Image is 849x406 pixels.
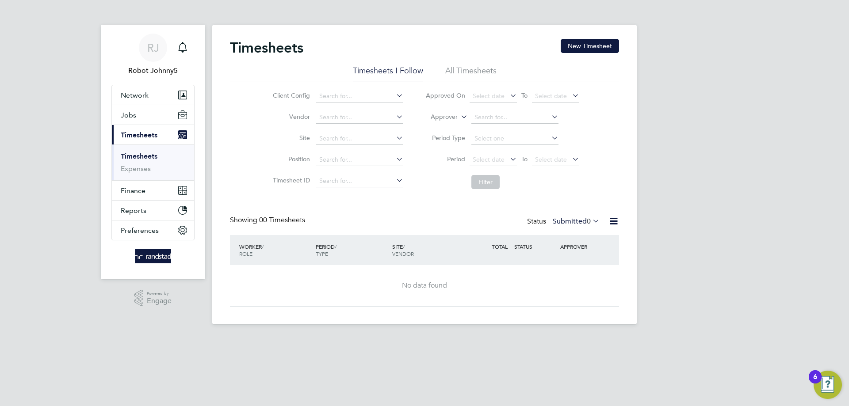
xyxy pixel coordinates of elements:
span: RJ [147,42,159,53]
span: Select date [473,156,505,163]
div: Timesheets [112,144,194,180]
button: Preferences [112,220,194,240]
a: Timesheets [121,152,157,160]
nav: Main navigation [101,25,205,279]
a: RJRobot Johnny5 [111,34,195,76]
button: Filter [471,175,500,189]
img: randstad-logo-retina.png [135,249,172,263]
span: 0 [587,217,591,226]
div: WORKER [237,239,314,262]
button: Network [112,85,194,105]
label: Approver [418,113,458,121]
li: Timesheets I Follow [353,65,423,81]
div: No data found [239,281,610,290]
div: APPROVER [558,239,604,254]
span: VENDOR [392,250,414,257]
span: Finance [121,186,145,195]
div: 6 [813,377,817,388]
input: Search for... [316,90,403,102]
span: TYPE [316,250,328,257]
button: New Timesheet [561,39,619,53]
span: Network [121,91,149,99]
a: Powered byEngage [134,290,172,307]
label: Vendor [270,113,310,121]
span: / [335,243,337,250]
span: To [519,153,530,165]
div: STATUS [512,239,558,254]
label: Site [270,134,310,142]
input: Search for... [316,133,403,145]
span: ROLE [239,250,252,257]
button: Reports [112,201,194,220]
div: Showing [230,216,307,225]
label: Client Config [270,91,310,99]
label: Submitted [553,217,600,226]
a: Go to home page [111,249,195,263]
span: Jobs [121,111,136,119]
label: Period [425,155,465,163]
button: Open Resource Center, 6 new notifications [814,371,842,399]
div: SITE [390,239,467,262]
span: / [403,243,405,250]
a: Expenses [121,164,151,173]
label: Position [270,155,310,163]
li: All Timesheets [445,65,497,81]
span: 00 Timesheets [259,216,305,224]
span: TOTAL [492,243,508,250]
span: Engage [147,297,172,305]
span: Select date [473,92,505,100]
label: Period Type [425,134,465,142]
label: Approved On [425,91,465,99]
label: Timesheet ID [270,176,310,184]
span: Timesheets [121,131,157,139]
span: Select date [535,156,567,163]
input: Search for... [316,111,403,124]
span: / [262,243,264,250]
input: Select one [471,133,558,145]
span: Reports [121,206,146,215]
div: Status [527,216,601,228]
input: Search for... [316,154,403,166]
button: Finance [112,181,194,200]
span: Powered by [147,290,172,297]
input: Search for... [316,175,403,187]
input: Search for... [471,111,558,124]
div: PERIOD [314,239,390,262]
button: Timesheets [112,125,194,144]
button: Jobs [112,105,194,125]
span: To [519,90,530,101]
h2: Timesheets [230,39,303,57]
span: Preferences [121,226,159,235]
span: Robot Johnny5 [111,65,195,76]
span: Select date [535,92,567,100]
